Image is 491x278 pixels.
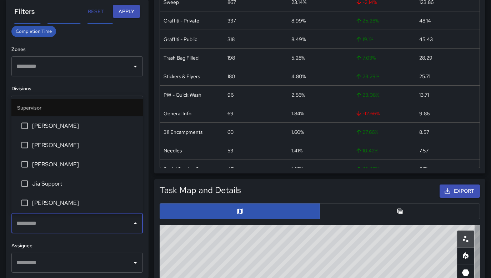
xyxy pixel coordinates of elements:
span: [PERSON_NAME] [32,122,137,130]
div: Completion Time [11,26,56,37]
div: 7.57 [419,147,429,154]
span: Jia Support [32,180,137,188]
div: 337 [227,17,236,24]
button: Reset [84,5,107,18]
div: Trash Bag Filled [164,54,199,61]
h6: Zones [11,46,143,54]
div: 4.80% [291,73,306,80]
div: 1.60% [291,128,304,136]
span: 62.07 % [355,166,379,173]
div: 1.25% [291,166,304,173]
div: 5.28% [291,54,305,61]
span: 7.03 % [355,54,376,61]
div: 8.99% [291,17,306,24]
svg: Map [236,208,244,215]
div: Graffiti - Public [164,36,197,43]
div: Needles [164,147,182,154]
div: 53 [227,147,233,154]
h5: Task Map and Details [160,185,241,196]
span: [PERSON_NAME] [32,199,137,207]
span: -12.66 % [355,110,380,117]
span: [PERSON_NAME] [32,160,137,169]
svg: Table [396,208,404,215]
svg: Heatmap [461,252,470,260]
li: Supervisor [11,99,143,116]
div: 8.57 [419,128,429,136]
button: Open [130,61,140,71]
div: General Info [164,110,191,117]
div: Social Service Support [164,166,214,173]
button: Apply [113,5,140,18]
button: Close [130,218,140,228]
h6: Filters [14,6,35,17]
div: 96 [227,91,234,98]
span: 19.1 % [355,36,373,43]
button: Open [130,258,140,268]
div: 1.84% [291,110,304,117]
div: 8.49% [291,36,306,43]
button: Export [440,185,480,198]
div: Graffiti - Private [164,17,199,24]
div: 45.43 [419,36,433,43]
div: 180 [227,73,235,80]
span: [PERSON_NAME] [32,141,137,150]
span: 23.29 % [355,73,379,80]
span: Completion Time [11,28,56,34]
button: Map [160,203,320,219]
div: Stickers & Flyers [164,73,200,80]
div: 9.86 [419,110,430,117]
button: Table [320,203,480,219]
h6: Assignee [11,242,143,250]
button: Scatterplot [457,231,474,248]
div: 69 [227,110,234,117]
div: 28.29 [419,54,432,61]
div: 48.14 [419,17,431,24]
div: 25.71 [419,73,430,80]
div: PW - Quick Wash [164,91,201,98]
div: 13.71 [419,91,429,98]
span: 25.28 % [355,17,379,24]
button: Heatmap [457,247,474,264]
svg: 3D Heatmap [461,268,470,277]
h6: Divisions [11,85,143,93]
div: 1.41% [291,147,302,154]
div: 318 [227,36,235,43]
div: 60 [227,128,234,136]
span: 10.42 % [355,147,378,154]
span: 23.08 % [355,91,379,98]
div: 2.56% [291,91,305,98]
div: 198 [227,54,235,61]
div: 47 [227,166,234,173]
div: 311 Encampments [164,128,202,136]
span: 27.66 % [355,128,378,136]
div: 6.71 [419,166,427,173]
svg: Scatterplot [461,235,470,243]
